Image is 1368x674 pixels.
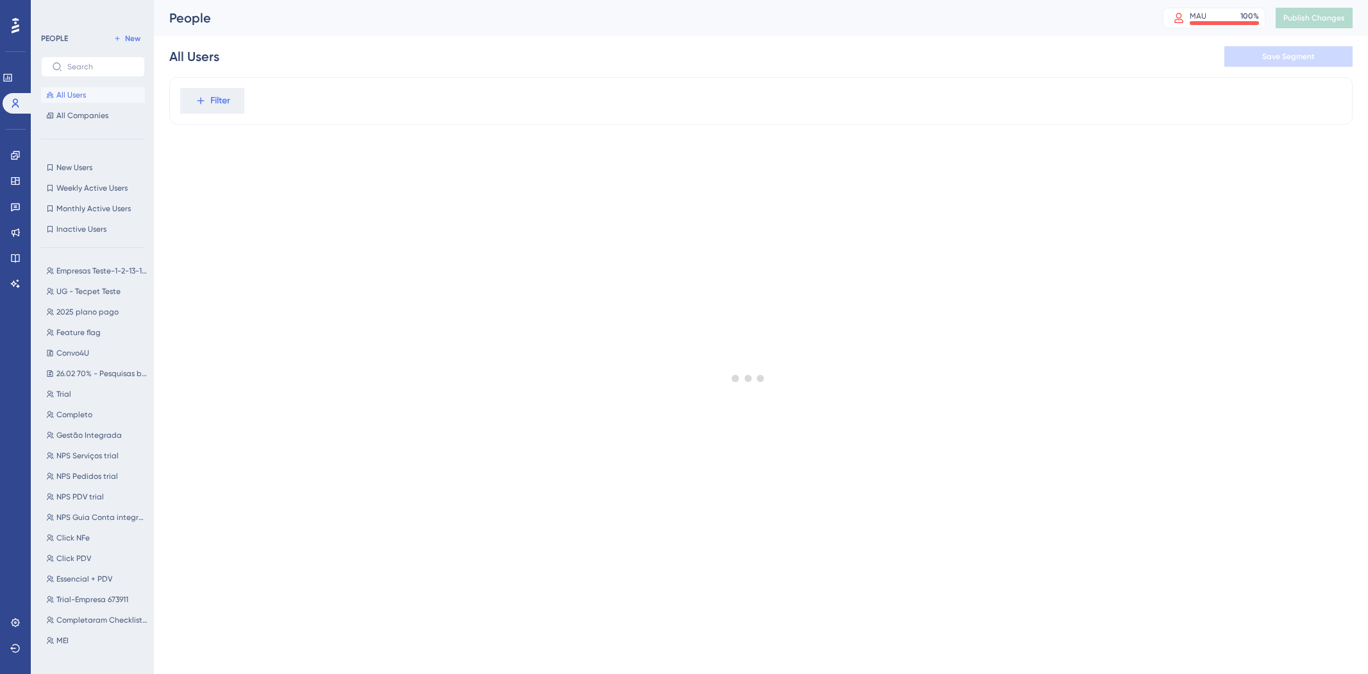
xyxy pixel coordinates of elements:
span: NPS Serviços trial [56,451,119,461]
span: UG - Tecpet Teste [56,286,121,297]
button: Trial-Empresa 673911 [41,592,153,607]
button: UG - Tecpet Teste [41,284,153,299]
button: Completo [41,407,153,422]
button: Monthly Active Users [41,201,145,216]
button: MEI [41,633,153,648]
span: Inactive Users [56,224,106,234]
div: PEOPLE [41,33,68,44]
span: Feature flag [56,327,101,338]
span: NPS Pedidos trial [56,471,118,481]
div: 100 % [1240,11,1259,21]
button: New [109,31,145,46]
button: Completaram Checklist Inicial [41,612,153,628]
span: Click PDV [56,553,91,564]
div: MAU [1190,11,1206,21]
button: Publish Changes [1276,8,1353,28]
button: 26.02 70% - Pesquisas base EPP [41,366,153,381]
button: All Companies [41,108,145,123]
span: Monthly Active Users [56,203,131,214]
div: People [169,9,1131,27]
span: Gestão Integrada [56,430,122,440]
span: MEI [56,635,69,646]
button: Weekly Active Users [41,180,145,196]
button: Empresas Teste-1-2-13-1214-12131215 [41,263,153,279]
button: NPS Guia Conta integrada [41,510,153,525]
span: Convo4U [56,348,89,358]
button: Essencial + PDV [41,571,153,587]
span: Trial-Empresa 673911 [56,594,128,605]
span: 26.02 70% - Pesquisas base EPP [56,368,148,379]
span: Completo [56,410,92,420]
span: Completaram Checklist Inicial [56,615,148,625]
span: New Users [56,162,92,173]
span: NPS Guia Conta integrada [56,512,148,523]
span: 2025 plano pago [56,307,119,317]
span: New [125,33,140,44]
button: Gestão Integrada [41,428,153,443]
span: Publish Changes [1283,13,1345,23]
span: Empresas Teste-1-2-13-1214-12131215 [56,266,148,276]
button: NPS PDV trial [41,489,153,505]
button: 2025 plano pago [41,304,153,320]
button: Click PDV [41,551,153,566]
button: All Users [41,87,145,103]
span: Weekly Active Users [56,183,128,193]
span: Save Segment [1262,51,1315,62]
span: All Users [56,90,86,100]
button: Convo4U [41,345,153,361]
span: Click NFe [56,533,90,543]
button: Trial [41,386,153,402]
span: NPS PDV trial [56,492,104,502]
button: Feature flag [41,325,153,340]
button: Click NFe [41,530,153,546]
div: All Users [169,48,219,65]
button: NPS Pedidos trial [41,469,153,484]
input: Search [67,62,134,71]
span: Essencial + PDV [56,574,112,584]
button: Inactive Users [41,221,145,237]
button: Save Segment [1224,46,1353,67]
button: New Users [41,160,145,175]
span: All Companies [56,110,108,121]
button: NPS Serviços trial [41,448,153,463]
span: Trial [56,389,71,399]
